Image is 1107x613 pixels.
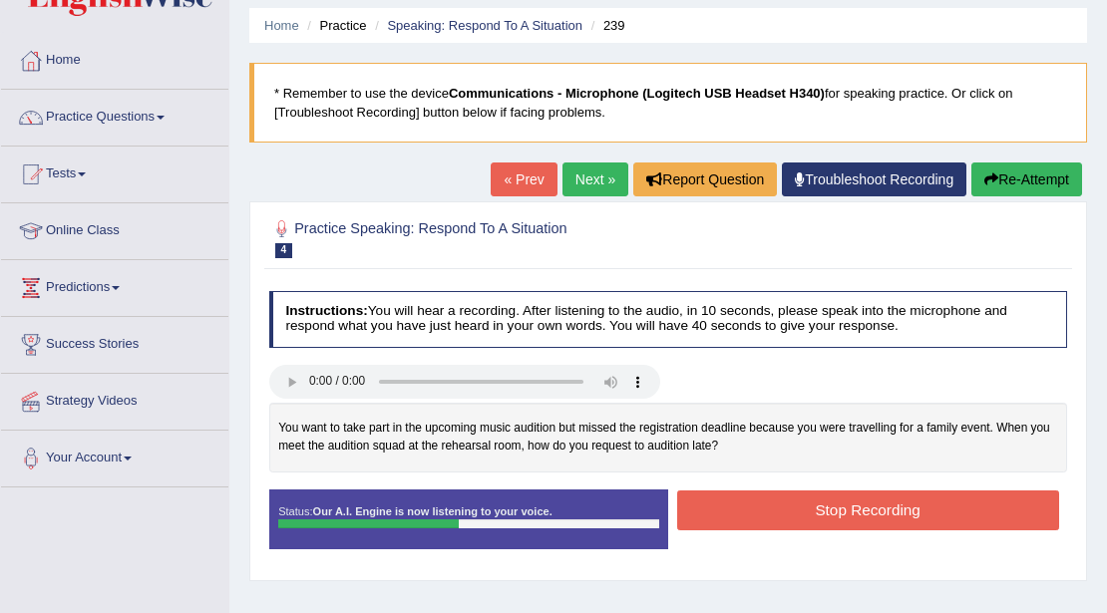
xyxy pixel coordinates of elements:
[1,203,228,253] a: Online Class
[269,489,668,549] div: Status:
[1,374,228,424] a: Strategy Videos
[269,216,764,258] h2: Practice Speaking: Respond To A Situation
[264,18,299,33] a: Home
[677,490,1059,529] button: Stop Recording
[387,18,582,33] a: Speaking: Respond To A Situation
[1,33,228,83] a: Home
[633,162,777,196] button: Report Question
[1,90,228,140] a: Practice Questions
[275,243,293,258] span: 4
[313,505,553,517] strong: Our A.I. Engine is now listening to your voice.
[249,63,1087,143] blockquote: * Remember to use the device for speaking practice. Or click on [Troubleshoot Recording] button b...
[1,260,228,310] a: Predictions
[302,16,366,35] li: Practice
[782,162,966,196] a: Troubleshoot Recording
[1,147,228,196] a: Tests
[269,403,1068,471] div: You want to take part in the upcoming music audition but missed the registration deadline because...
[269,291,1068,348] h4: You will hear a recording. After listening to the audio, in 10 seconds, please speak into the mic...
[1,431,228,480] a: Your Account
[449,86,825,101] b: Communications - Microphone (Logitech USB Headset H340)
[971,162,1082,196] button: Re-Attempt
[285,303,367,318] b: Instructions:
[562,162,628,196] a: Next »
[1,317,228,367] a: Success Stories
[491,162,556,196] a: « Prev
[586,16,625,35] li: 239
